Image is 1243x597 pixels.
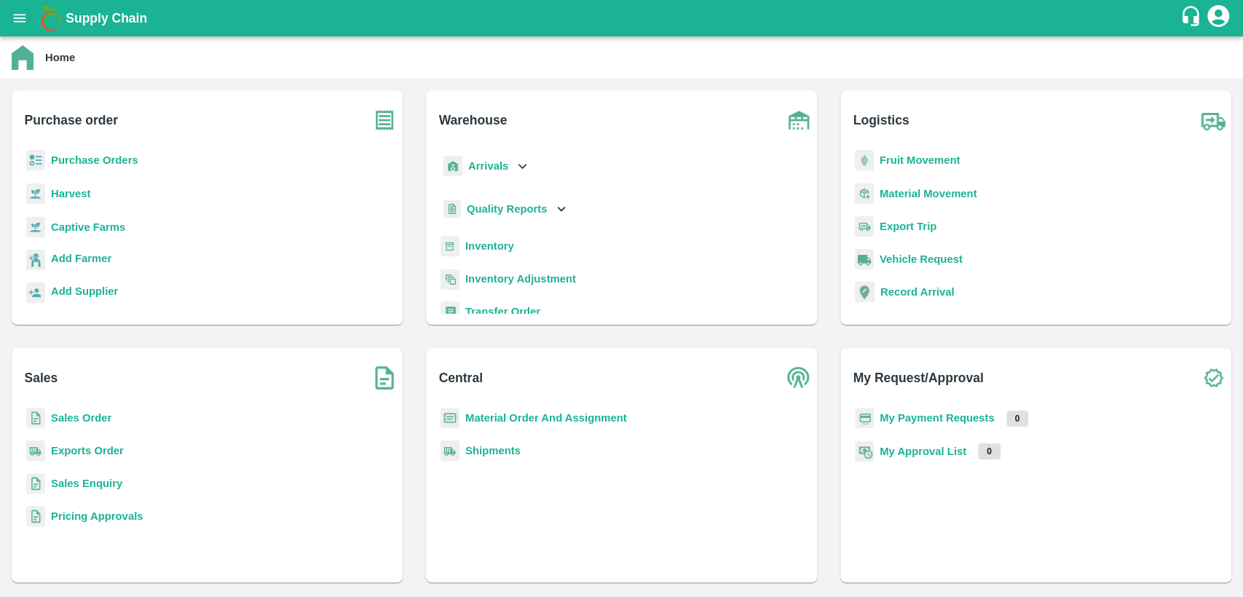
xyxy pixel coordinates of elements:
img: payment [855,408,874,429]
p: 0 [1006,411,1029,427]
a: Exports Order [51,445,124,456]
button: open drawer [3,1,36,35]
a: Add Farmer [51,250,111,270]
img: material [855,183,874,205]
b: Quality Reports [467,203,548,215]
b: Arrivals [468,160,508,172]
a: Purchase Orders [51,154,138,166]
a: Inventory Adjustment [465,273,576,285]
img: check [1195,360,1231,396]
img: shipments [441,440,459,462]
img: harvest [26,216,45,238]
img: whArrival [443,156,462,177]
a: Shipments [465,445,521,456]
b: Add Farmer [51,253,111,264]
img: recordArrival [855,282,875,302]
a: Sales Order [51,412,111,424]
b: Home [45,52,75,63]
img: reciept [26,150,45,171]
div: Arrivals [441,150,531,183]
div: customer-support [1180,5,1205,31]
a: Export Trip [880,221,936,232]
img: truck [1195,102,1231,138]
a: Inventory [465,240,514,252]
a: Record Arrival [880,286,955,298]
img: delivery [855,216,874,237]
b: Purchase order [25,110,118,130]
img: harvest [26,183,45,205]
img: farmer [26,250,45,271]
b: Logistics [853,110,909,130]
img: inventory [441,269,459,290]
img: purchase [366,102,403,138]
a: Fruit Movement [880,154,960,166]
a: My Payment Requests [880,412,995,424]
img: qualityReport [443,200,461,218]
a: Transfer Order [465,306,540,317]
b: Sales [25,368,58,388]
img: soSales [366,360,403,396]
img: home [12,45,33,70]
img: shipments [26,440,45,462]
img: whTransfer [441,301,459,323]
p: 0 [978,443,1001,459]
img: supplier [26,282,45,304]
b: Central [439,368,483,388]
b: My Request/Approval [853,368,984,388]
img: vehicle [855,249,874,270]
a: Material Order And Assignment [465,412,627,424]
a: Add Supplier [51,283,118,303]
a: Pricing Approvals [51,510,143,522]
b: Supply Chain [66,11,147,25]
div: Quality Reports [441,194,569,224]
a: Captive Farms [51,221,125,233]
a: Harvest [51,188,90,199]
a: Vehicle Request [880,253,963,265]
img: central [781,360,817,396]
a: Sales Enquiry [51,478,122,489]
img: fruit [855,150,874,171]
img: sales [26,506,45,527]
a: Material Movement [880,188,977,199]
a: My Approval List [880,446,966,457]
img: warehouse [781,102,817,138]
a: Supply Chain [66,8,1180,28]
img: sales [26,408,45,429]
img: whInventory [441,236,459,257]
img: sales [26,473,45,494]
img: centralMaterial [441,408,459,429]
img: logo [36,4,66,33]
img: approval [855,440,874,462]
div: account of current user [1205,3,1231,33]
b: Add Supplier [51,285,118,297]
b: Warehouse [439,110,508,130]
